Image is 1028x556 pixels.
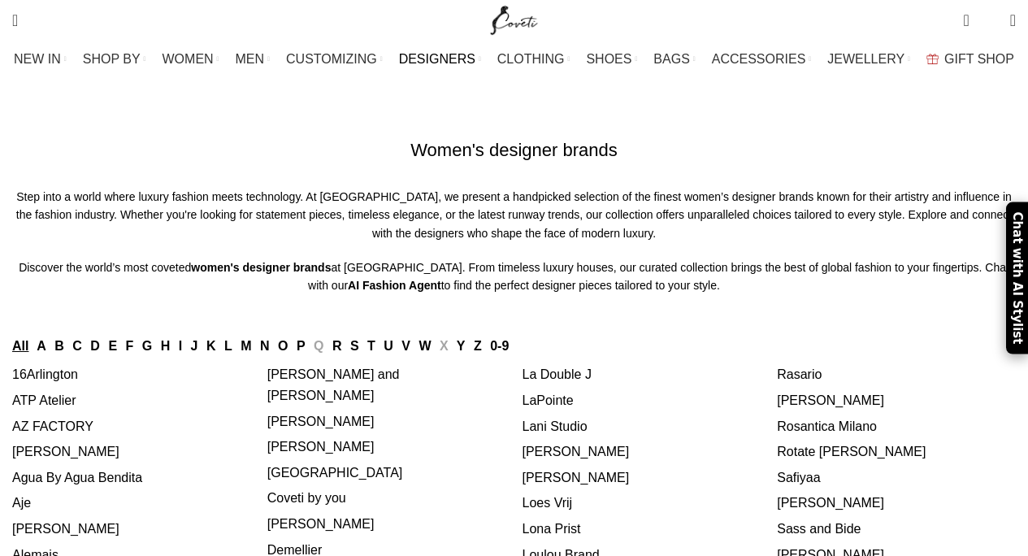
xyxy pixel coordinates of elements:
a: E [108,339,117,353]
p: Step into a world where luxury fashion meets technology. At [GEOGRAPHIC_DATA], we present a handp... [12,188,1016,242]
a: [PERSON_NAME] [12,522,119,536]
a: Y [457,339,466,353]
a: Site logo [487,12,541,26]
a: DESIGNERS [399,43,481,76]
a: MEN [236,43,270,76]
a: S [350,339,359,353]
a: CUSTOMIZING [286,43,383,76]
a: K [206,339,216,353]
a: La Double J [523,367,592,381]
a: SHOP BY [83,43,146,76]
a: I [179,339,182,353]
a: Rotate [PERSON_NAME] [777,445,926,458]
a: [PERSON_NAME] [267,415,375,428]
a: M [241,339,251,353]
a: Rosantica Milano [777,419,877,433]
div: My Wishlist [982,4,998,37]
a: WOMEN [163,43,219,76]
a: A [37,339,46,353]
span: WOMEN [163,51,214,67]
a: [PERSON_NAME] [523,445,630,458]
span: BAGS [653,51,689,67]
span: MEN [236,51,265,67]
a: Lani Studio [523,419,588,433]
a: O [278,339,288,353]
a: ATP Atelier [12,393,76,407]
span: 0 [965,8,977,20]
span: SHOP BY [83,51,141,67]
a: H [161,339,171,353]
a: V [401,339,410,353]
a: [PERSON_NAME] [777,393,884,407]
a: [GEOGRAPHIC_DATA] [267,466,403,480]
a: Rasario [777,367,822,381]
span: SHOES [586,51,631,67]
a: 16Arlington [12,367,78,381]
a: J [191,339,198,353]
a: All [12,339,28,353]
a: Coveti by you [267,491,346,505]
a: P [297,339,306,353]
a: F [126,339,134,353]
a: W [419,339,431,353]
a: [PERSON_NAME] [523,471,630,484]
a: 0-9 [490,339,509,353]
strong: AI Fashion Agent [348,279,441,292]
a: ACCESSORIES [712,43,812,76]
img: GiftBag [926,54,939,64]
a: [PERSON_NAME] [777,496,884,510]
a: Agua By Agua Bendita [12,471,142,484]
span: CUSTOMIZING [286,51,377,67]
a: D [90,339,100,353]
span: X [440,339,449,353]
a: U [384,339,393,353]
a: [PERSON_NAME] [12,445,119,458]
a: Safiyaa [777,471,820,484]
a: [PERSON_NAME] [267,440,375,454]
a: Search [4,4,26,37]
a: JEWELLERY [827,43,910,76]
a: Aje [12,496,31,510]
a: Lona Prist [523,522,581,536]
a: 0 [955,4,977,37]
span: CLOTHING [497,51,565,67]
a: [PERSON_NAME] and [PERSON_NAME] [267,367,400,402]
a: Sass and Bide [777,522,861,536]
a: LaPointe [523,393,574,407]
a: N [260,339,270,353]
p: Discover the world’s most coveted at [GEOGRAPHIC_DATA]. From timeless luxury houses, our curated ... [12,258,1016,295]
div: Main navigation [4,43,1024,76]
span: GIFT SHOP [944,51,1014,67]
a: GIFT SHOP [926,43,1014,76]
strong: women's designer brands [191,261,331,274]
a: BAGS [653,43,695,76]
span: JEWELLERY [827,51,904,67]
a: NEW IN [14,43,67,76]
a: Z [474,339,482,353]
a: C [72,339,82,353]
span: Q [314,339,323,353]
a: T [367,339,375,353]
a: AZ FACTORY [12,419,93,433]
span: DESIGNERS [399,51,475,67]
a: [PERSON_NAME] [267,517,375,531]
span: ACCESSORIES [712,51,806,67]
span: NEW IN [14,51,61,67]
a: G [142,339,152,353]
a: CLOTHING [497,43,570,76]
a: Loes Vrij [523,496,573,510]
a: R [332,339,342,353]
span: 0 [985,16,997,28]
a: B [54,339,64,353]
a: SHOES [586,43,637,76]
h1: Women's designer brands [410,138,617,163]
a: L [224,339,232,353]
